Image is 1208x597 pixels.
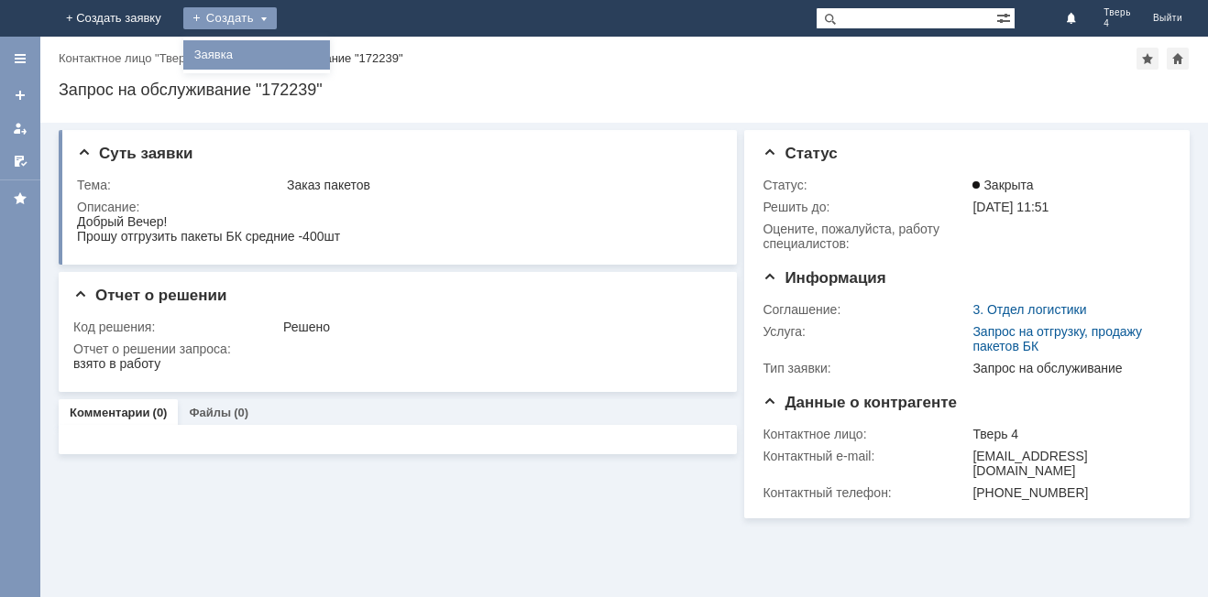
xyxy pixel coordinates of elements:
[763,394,957,411] span: Данные о контрагенте
[283,320,712,334] div: Решено
[972,324,1142,353] a: Запрос на отгрузку, продажу пакетов БК
[5,81,35,110] a: Создать заявку
[73,320,280,334] div: Код решения:
[73,287,226,304] span: Отчет о решении
[763,178,969,192] div: Статус:
[763,302,969,317] div: Соглашение:
[189,406,231,419] a: Файлы
[59,51,205,65] a: Контактное лицо "Тверь 4"
[996,8,1015,26] span: Расширенный поиск
[763,427,969,441] div: Контактное лицо:
[213,51,403,65] div: Запрос на обслуживание "172239"
[972,178,1033,192] span: Закрыта
[77,178,283,192] div: Тема:
[234,406,248,419] div: (0)
[59,81,1190,99] div: Запрос на обслуживание "172239"
[972,361,1163,375] div: Запрос на обслуживание
[972,485,1163,500] div: [PHONE_NUMBER]
[763,145,837,162] span: Статус
[153,406,168,419] div: (0)
[77,145,192,162] span: Суть заявки
[77,200,716,214] div: Описание:
[1104,7,1131,18] span: Тверь
[763,449,969,463] div: Контактный e-mail:
[5,147,35,176] a: Мои согласования
[763,485,969,500] div: Контактный телефон:
[763,200,969,214] div: Решить до:
[763,269,885,287] span: Информация
[972,200,1049,214] span: [DATE] 11:51
[1137,48,1159,70] div: Добавить в избранное
[73,342,716,356] div: Отчет о решении запроса:
[972,302,1086,317] a: 3. Отдел логистики
[183,7,277,29] div: Создать
[763,324,969,339] div: Услуга:
[187,44,326,66] a: Заявка
[763,222,969,251] div: Oцените, пожалуйста, работу специалистов:
[287,178,712,192] div: Заказ пакетов
[5,114,35,143] a: Мои заявки
[972,449,1163,478] div: [EMAIL_ADDRESS][DOMAIN_NAME]
[972,427,1163,441] div: Тверь 4
[1104,18,1131,29] span: 4
[763,361,969,375] div: Тип заявки:
[59,51,213,65] div: /
[70,406,150,419] a: Комментарии
[1167,48,1189,70] div: Сделать домашней страницей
